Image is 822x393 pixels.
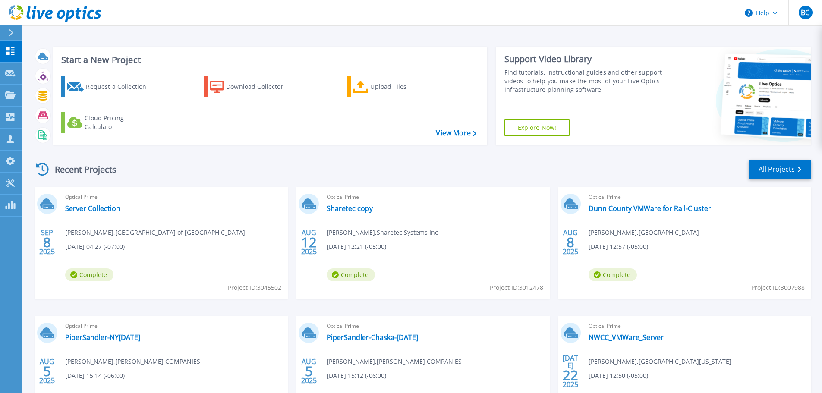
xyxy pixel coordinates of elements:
a: Upload Files [347,76,443,97]
a: View More [436,129,476,137]
div: SEP 2025 [39,226,55,258]
span: Optical Prime [589,321,806,331]
div: AUG 2025 [39,355,55,387]
span: Optical Prime [65,192,283,202]
a: Sharetec copy [327,204,373,213]
span: Project ID: 3012478 [490,283,543,292]
h3: Start a New Project [61,55,476,65]
div: Upload Files [370,78,439,95]
a: Cloud Pricing Calculator [61,112,157,133]
span: 5 [305,368,313,375]
div: Request a Collection [86,78,155,95]
span: [DATE] 12:50 (-05:00) [589,371,648,380]
a: All Projects [749,160,811,179]
span: Project ID: 3007988 [751,283,805,292]
a: Dunn County VMWare for Rail-Cluster [589,204,711,213]
a: PiperSandler-NY[DATE] [65,333,140,342]
span: [DATE] 04:27 (-07:00) [65,242,125,252]
span: Optical Prime [589,192,806,202]
span: [PERSON_NAME] , [PERSON_NAME] COMPANIES [65,357,200,366]
span: [PERSON_NAME] , Sharetec Systems Inc [327,228,438,237]
span: [PERSON_NAME] , [GEOGRAPHIC_DATA] of [GEOGRAPHIC_DATA] [65,228,245,237]
div: [DATE] 2025 [562,355,579,387]
div: Recent Projects [33,159,128,180]
span: Complete [65,268,113,281]
a: PiperSandler-Chaska-[DATE] [327,333,418,342]
span: [DATE] 12:57 (-05:00) [589,242,648,252]
span: 5 [43,368,51,375]
span: Complete [327,268,375,281]
span: [DATE] 15:14 (-06:00) [65,371,125,380]
a: Download Collector [204,76,300,97]
a: Explore Now! [504,119,570,136]
span: 8 [43,239,51,246]
div: AUG 2025 [562,226,579,258]
span: [DATE] 15:12 (-06:00) [327,371,386,380]
div: Cloud Pricing Calculator [85,114,154,131]
span: Complete [589,268,637,281]
span: [PERSON_NAME] , [GEOGRAPHIC_DATA][US_STATE] [589,357,731,366]
span: [PERSON_NAME] , [GEOGRAPHIC_DATA] [589,228,699,237]
span: Optical Prime [327,192,544,202]
a: Server Collection [65,204,120,213]
a: NWCC_VMWare_Server [589,333,664,342]
div: AUG 2025 [301,355,317,387]
div: Support Video Library [504,53,665,65]
span: [DATE] 12:21 (-05:00) [327,242,386,252]
a: Request a Collection [61,76,157,97]
span: Project ID: 3045502 [228,283,281,292]
span: Optical Prime [65,321,283,331]
span: [PERSON_NAME] , [PERSON_NAME] COMPANIES [327,357,462,366]
div: Find tutorials, instructional guides and other support videos to help you make the most of your L... [504,68,665,94]
span: BC [801,9,809,16]
div: Download Collector [226,78,295,95]
div: AUG 2025 [301,226,317,258]
span: Optical Prime [327,321,544,331]
span: 8 [567,239,574,246]
span: 22 [563,371,578,379]
span: 12 [301,239,317,246]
